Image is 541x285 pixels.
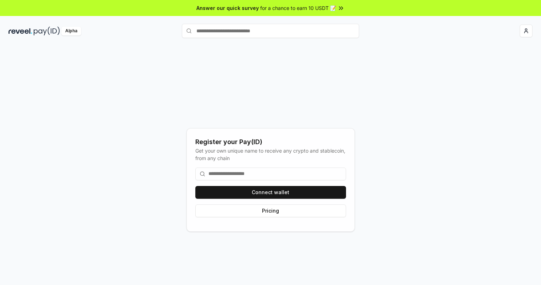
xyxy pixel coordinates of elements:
div: Alpha [61,27,81,35]
img: pay_id [34,27,60,35]
img: reveel_dark [9,27,32,35]
div: Get your own unique name to receive any crypto and stablecoin, from any chain [195,147,346,162]
button: Pricing [195,204,346,217]
button: Connect wallet [195,186,346,199]
span: Answer our quick survey [196,4,259,12]
div: Register your Pay(ID) [195,137,346,147]
span: for a chance to earn 10 USDT 📝 [260,4,336,12]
